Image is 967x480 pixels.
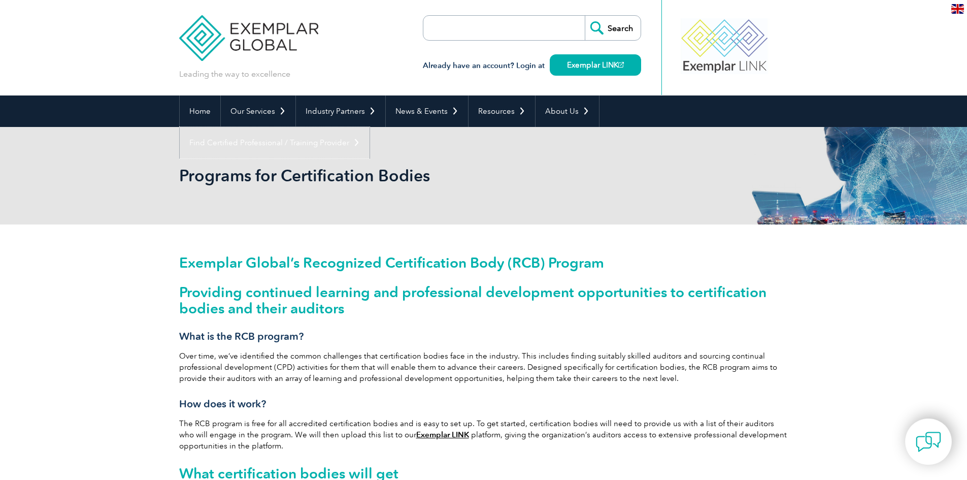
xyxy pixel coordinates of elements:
h1: Exemplar Global’s Recognized Certification Body (RCB) Program [179,255,788,270]
a: Home [180,95,220,127]
a: Exemplar LINK [550,54,641,76]
h2: Providing continued learning and professional development opportunities to certification bodies a... [179,284,788,316]
img: en [951,4,964,14]
h3: How does it work? [179,398,788,410]
p: The RCB program is free for all accredited certification bodies and is easy to set up. To get sta... [179,418,788,452]
h3: Already have an account? Login at [423,59,641,72]
a: Find Certified Professional / Training Provider [180,127,370,158]
a: Resources [469,95,535,127]
a: Our Services [221,95,295,127]
a: About Us [536,95,599,127]
p: Over time, we’ve identified the common challenges that certification bodies face in the industry.... [179,350,788,384]
h3: What is the RCB program? [179,330,788,343]
a: Exemplar LINK [416,430,469,439]
img: contact-chat.png [916,429,941,455]
a: News & Events [386,95,468,127]
h2: Programs for Certification Bodies [179,168,606,184]
img: open_square.png [618,62,624,68]
input: Search [585,16,641,40]
a: Industry Partners [296,95,385,127]
p: Leading the way to excellence [179,69,290,80]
